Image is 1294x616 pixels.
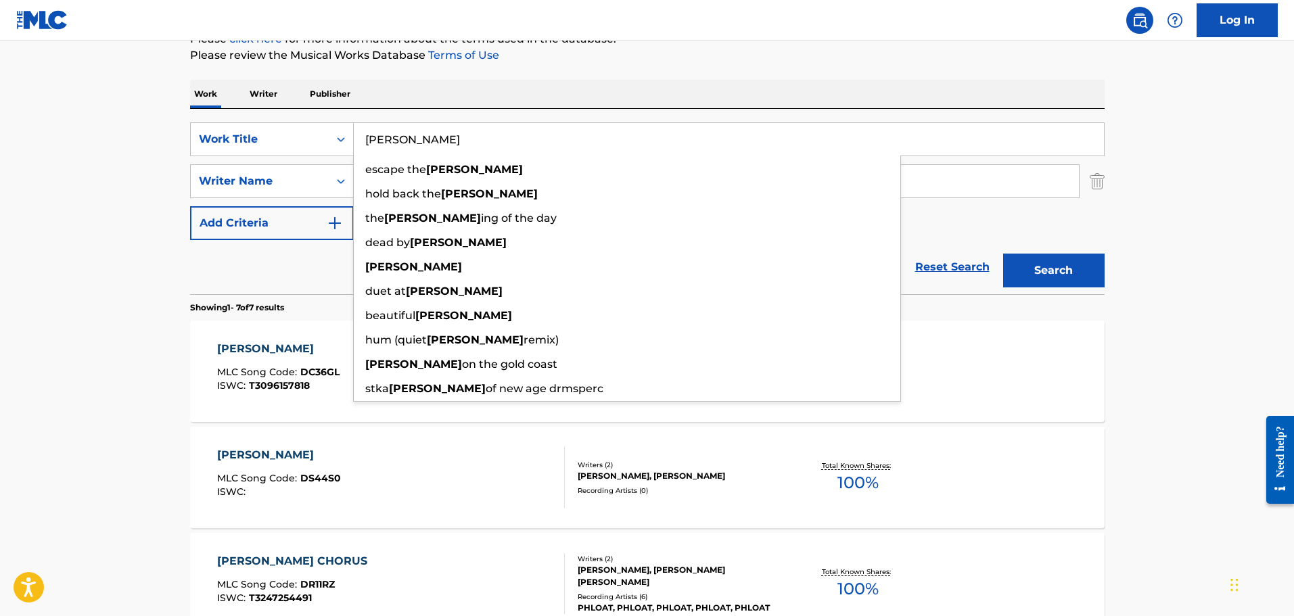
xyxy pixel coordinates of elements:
[415,309,512,322] strong: [PERSON_NAME]
[365,260,462,273] strong: [PERSON_NAME]
[1003,254,1105,287] button: Search
[578,592,782,602] div: Recording Artists ( 6 )
[822,460,894,471] p: Total Known Shares:
[217,578,300,590] span: MLC Song Code :
[365,382,389,395] span: stka
[190,47,1105,64] p: Please review the Musical Works Database
[837,471,879,495] span: 100 %
[578,554,782,564] div: Writers ( 2 )
[249,592,312,604] span: T3247254491
[578,460,782,470] div: Writers ( 2 )
[190,427,1105,528] a: [PERSON_NAME]MLC Song Code:DS44S0ISWC:Writers (2)[PERSON_NAME], [PERSON_NAME]Recording Artists (0...
[365,187,441,200] span: hold back the
[441,187,538,200] strong: [PERSON_NAME]
[327,215,343,231] img: 9d2ae6d4665cec9f34b9.svg
[190,122,1105,294] form: Search Form
[578,470,782,482] div: [PERSON_NAME], [PERSON_NAME]
[217,447,341,463] div: [PERSON_NAME]
[300,472,341,484] span: DS44S0
[190,80,221,108] p: Work
[365,212,384,224] span: the
[199,131,321,147] div: Work Title
[1161,7,1188,34] div: Help
[365,163,426,176] span: escape the
[410,236,507,249] strong: [PERSON_NAME]
[300,366,340,378] span: DC36GL
[837,577,879,601] span: 100 %
[249,379,310,392] span: T3096157818
[481,212,557,224] span: ing of the day
[578,602,782,614] div: PHLOAT, PHLOAT, PHLOAT, PHLOAT, PHLOAT
[427,333,524,346] strong: [PERSON_NAME]
[217,485,249,498] span: ISWC :
[578,485,782,496] div: Recording Artists ( 0 )
[426,163,523,176] strong: [PERSON_NAME]
[389,382,486,395] strong: [PERSON_NAME]
[16,10,68,30] img: MLC Logo
[462,358,557,371] span: on the gold coast
[217,341,340,357] div: [PERSON_NAME]
[365,358,462,371] strong: [PERSON_NAME]
[384,212,481,224] strong: [PERSON_NAME]
[217,592,249,604] span: ISWC :
[1226,551,1294,616] iframe: Chat Widget
[1230,565,1239,605] div: Drag
[190,321,1105,422] a: [PERSON_NAME]MLC Song Code:DC36GLISWC:T3096157818Writers (2)[PERSON_NAME], [PERSON_NAME]Recording...
[1167,12,1183,28] img: help
[190,302,284,314] p: Showing 1 - 7 of 7 results
[578,564,782,588] div: [PERSON_NAME], [PERSON_NAME] [PERSON_NAME]
[425,49,499,62] a: Terms of Use
[217,379,249,392] span: ISWC :
[1197,3,1278,37] a: Log In
[300,578,335,590] span: DR11RZ
[406,285,503,298] strong: [PERSON_NAME]
[306,80,354,108] p: Publisher
[365,236,410,249] span: dead by
[822,567,894,577] p: Total Known Shares:
[524,333,559,346] span: remix)
[365,285,406,298] span: duet at
[1132,12,1148,28] img: search
[365,309,415,322] span: beautiful
[217,472,300,484] span: MLC Song Code :
[1126,7,1153,34] a: Public Search
[1256,405,1294,514] iframe: Resource Center
[365,333,427,346] span: hum (quiet
[486,382,603,395] span: of new age drmsperc
[246,80,281,108] p: Writer
[1090,164,1105,198] img: Delete Criterion
[908,252,996,282] a: Reset Search
[199,173,321,189] div: Writer Name
[190,206,354,240] button: Add Criteria
[217,366,300,378] span: MLC Song Code :
[217,553,374,569] div: [PERSON_NAME] CHORUS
